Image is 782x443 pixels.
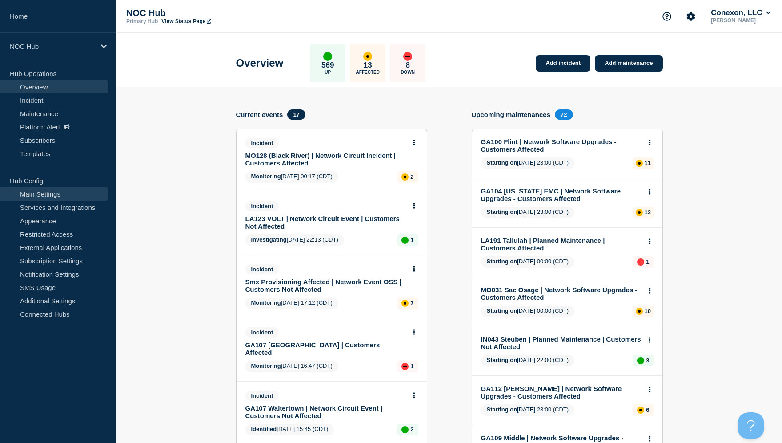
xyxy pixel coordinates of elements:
[487,209,517,215] span: Starting on
[481,385,642,400] a: GA112 [PERSON_NAME] | Network Software Upgrades - Customers Affected
[646,357,649,364] p: 3
[636,160,643,167] div: affected
[236,111,283,118] h4: Current events
[245,298,338,309] span: [DATE] 17:12 (CDT)
[481,256,575,268] span: [DATE] 00:00 (CDT)
[410,426,413,433] p: 2
[245,327,279,338] span: Incident
[401,173,409,181] div: affected
[646,258,649,265] p: 1
[401,300,409,307] div: affected
[251,426,277,432] span: Identified
[645,308,651,314] p: 10
[401,70,415,75] p: Down
[487,406,517,413] span: Starting on
[658,7,676,26] button: Support
[251,173,281,180] span: Monitoring
[709,17,772,24] p: [PERSON_NAME]
[251,299,281,306] span: Monitoring
[325,70,331,75] p: Up
[709,8,772,17] button: Conexon, LLC
[363,52,372,61] div: affected
[251,362,281,369] span: Monitoring
[646,407,649,413] p: 6
[126,18,158,24] p: Primary Hub
[410,363,413,370] p: 1
[637,357,644,364] div: up
[645,160,651,166] p: 11
[10,43,95,50] p: NOC Hub
[245,391,279,401] span: Incident
[245,234,344,246] span: [DATE] 22:13 (CDT)
[481,306,575,317] span: [DATE] 00:00 (CDT)
[487,307,517,314] span: Starting on
[356,70,380,75] p: Affected
[245,278,406,293] a: Smx Provisioning Affected | Network Event OSS | Customers Not Affected
[481,138,642,153] a: GA100 Flint | Network Software Upgrades - Customers Affected
[251,236,287,243] span: Investigating
[406,61,410,70] p: 8
[481,404,575,416] span: [DATE] 23:00 (CDT)
[481,207,575,218] span: [DATE] 23:00 (CDT)
[481,286,642,301] a: MO031 Sac Osage | Network Software Upgrades - Customers Affected
[481,157,575,169] span: [DATE] 23:00 (CDT)
[536,55,590,72] a: Add incident
[637,407,644,414] div: affected
[410,173,413,180] p: 2
[636,209,643,216] div: affected
[487,357,517,363] span: Starting on
[738,412,764,439] iframe: Help Scout Beacon - Open
[245,361,338,372] span: [DATE] 16:47 (CDT)
[403,52,412,61] div: down
[245,201,279,211] span: Incident
[487,258,517,265] span: Starting on
[245,404,406,419] a: GA107 Waltertown | Network Circuit Event | Customers Not Affected
[481,187,642,202] a: GA104 [US_STATE] EMC | Network Software Upgrades - Customers Affected
[481,355,575,366] span: [DATE] 22:00 (CDT)
[645,209,651,216] p: 12
[410,300,413,306] p: 7
[410,237,413,243] p: 1
[364,61,372,70] p: 13
[321,61,334,70] p: 569
[555,109,573,120] span: 72
[245,264,279,274] span: Incident
[126,8,304,18] p: NOC Hub
[481,237,642,252] a: LA191 Tallulah | Planned Maintenance | Customers Affected
[595,55,662,72] a: Add maintenance
[161,18,211,24] a: View Status Page
[245,152,406,167] a: MO128 (Black River) | Network Circuit Incident | Customers Affected
[245,215,406,230] a: LA123 VOLT | Network Circuit Event | Customers Not Affected
[287,109,305,120] span: 17
[481,335,642,350] a: IN043 Steuben | Planned Maintenance | Customers Not Affected
[682,7,700,26] button: Account settings
[637,258,644,266] div: down
[401,363,409,370] div: down
[401,237,409,244] div: up
[245,138,279,148] span: Incident
[401,426,409,433] div: up
[245,171,338,183] span: [DATE] 00:17 (CDT)
[472,111,551,118] h4: Upcoming maintenances
[236,57,284,69] h1: Overview
[487,159,517,166] span: Starting on
[245,424,334,435] span: [DATE] 15:45 (CDT)
[323,52,332,61] div: up
[636,308,643,315] div: affected
[245,341,406,356] a: GA107 [GEOGRAPHIC_DATA] | Customers Affected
